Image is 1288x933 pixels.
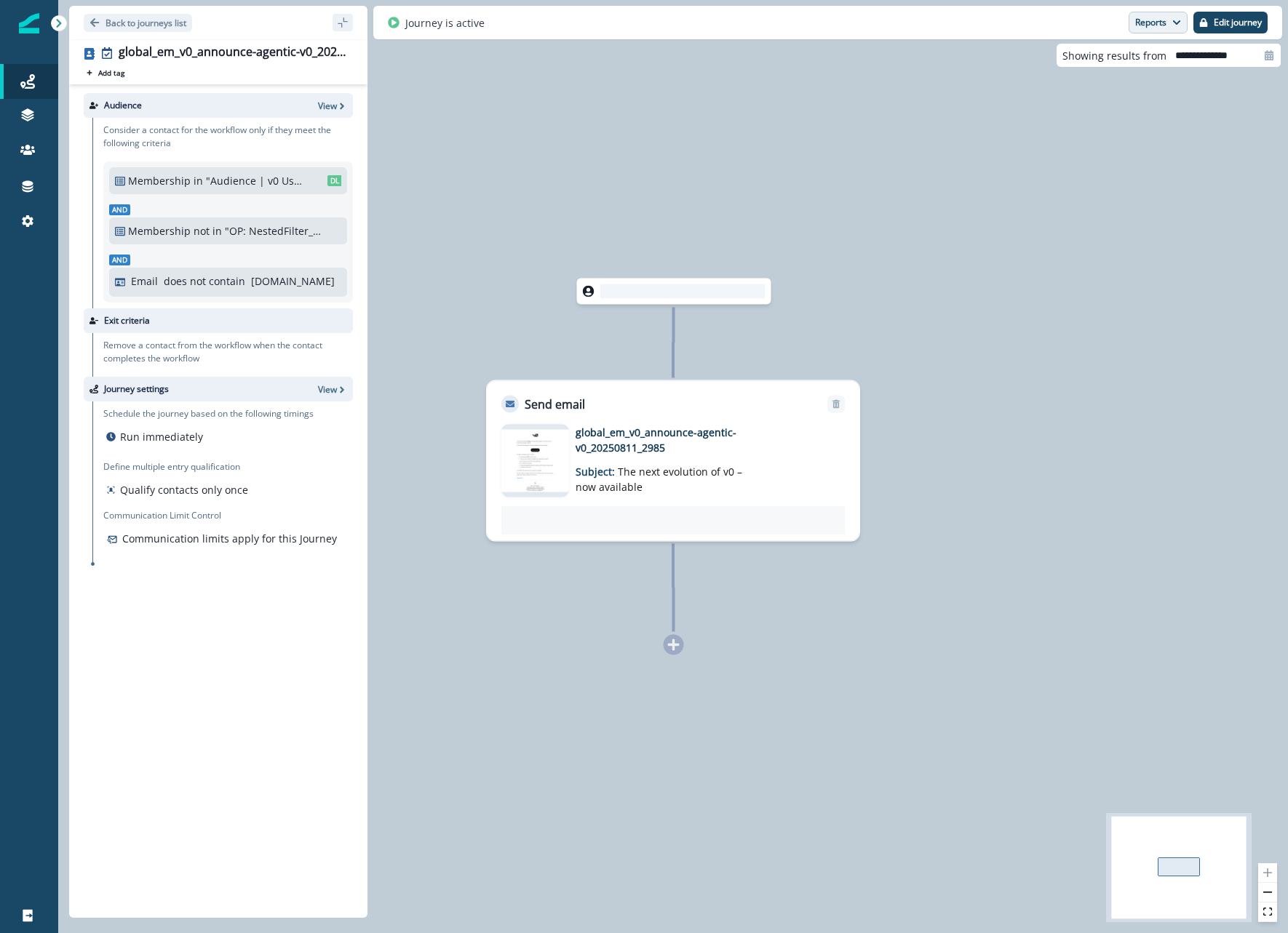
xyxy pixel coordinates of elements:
[120,482,248,497] p: Qualify contacts only once
[122,531,337,546] p: Communication limits apply for this Journey
[318,383,337,396] p: View
[164,273,245,289] p: does not contain
[103,509,353,522] p: Communication Limit Control
[194,223,222,239] p: not in
[128,223,191,239] p: Membership
[673,544,674,632] g: Edge from d02d93ce-136e-43d7-9de0-864dcdc1e5a1 to node-add-under-8385724e-71e9-4a7d-9c96-87057ca3...
[128,173,191,188] p: Membership
[120,429,203,444] p: Run immediately
[405,15,485,31] p: Journey is active
[206,173,303,188] p: "Audience | v0 Users - Verified"
[576,455,758,494] p: Subject:
[318,100,347,112] button: View
[501,430,569,492] img: email asset unavailable
[103,460,251,473] p: Define multiple entry qualification
[104,383,169,396] p: Journey settings
[1062,48,1166,63] p: Showing results from
[1193,12,1268,33] button: Edit journey
[194,173,203,188] p: in
[131,273,158,289] p: Email
[673,308,674,378] g: Edge from node-dl-count to d02d93ce-136e-43d7-9de0-864dcdc1e5a1
[1214,17,1262,28] p: Edit journey
[103,407,314,420] p: Schedule the journey based on the following timings
[109,255,130,265] span: And
[1258,902,1277,922] button: fit view
[84,14,192,32] button: Go back
[318,100,337,112] p: View
[576,425,808,455] p: global_em_v0_announce-agentic-v0_20250811_2985
[576,465,742,494] span: The next evolution of v0 – now available
[251,273,335,289] p: [DOMAIN_NAME]
[318,383,347,396] button: View
[106,17,186,29] p: Back to journeys list
[119,45,347,61] div: global_em_v0_announce-agentic-v0_20250811_2985
[103,124,353,150] p: Consider a contact for the workflow only if they meet the following criteria
[1258,883,1277,902] button: zoom out
[84,67,127,79] button: Add tag
[333,14,353,31] button: sidebar collapse toggle
[98,68,124,77] p: Add tag
[19,13,39,33] img: Inflection
[1129,12,1188,33] button: Reports
[486,380,860,542] div: Send emailRemoveemail asset unavailableglobal_em_v0_announce-agentic-v0_20250811_2985Subject: The...
[104,99,142,112] p: Audience
[225,223,322,239] p: "OP: NestedFilter_MasterEmailSuppression+3daygov"
[109,204,130,215] span: And
[104,314,150,327] p: Exit criteria
[327,175,342,186] span: DL
[525,396,585,413] p: Send email
[103,339,353,365] p: Remove a contact from the workflow when the contact completes the workflow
